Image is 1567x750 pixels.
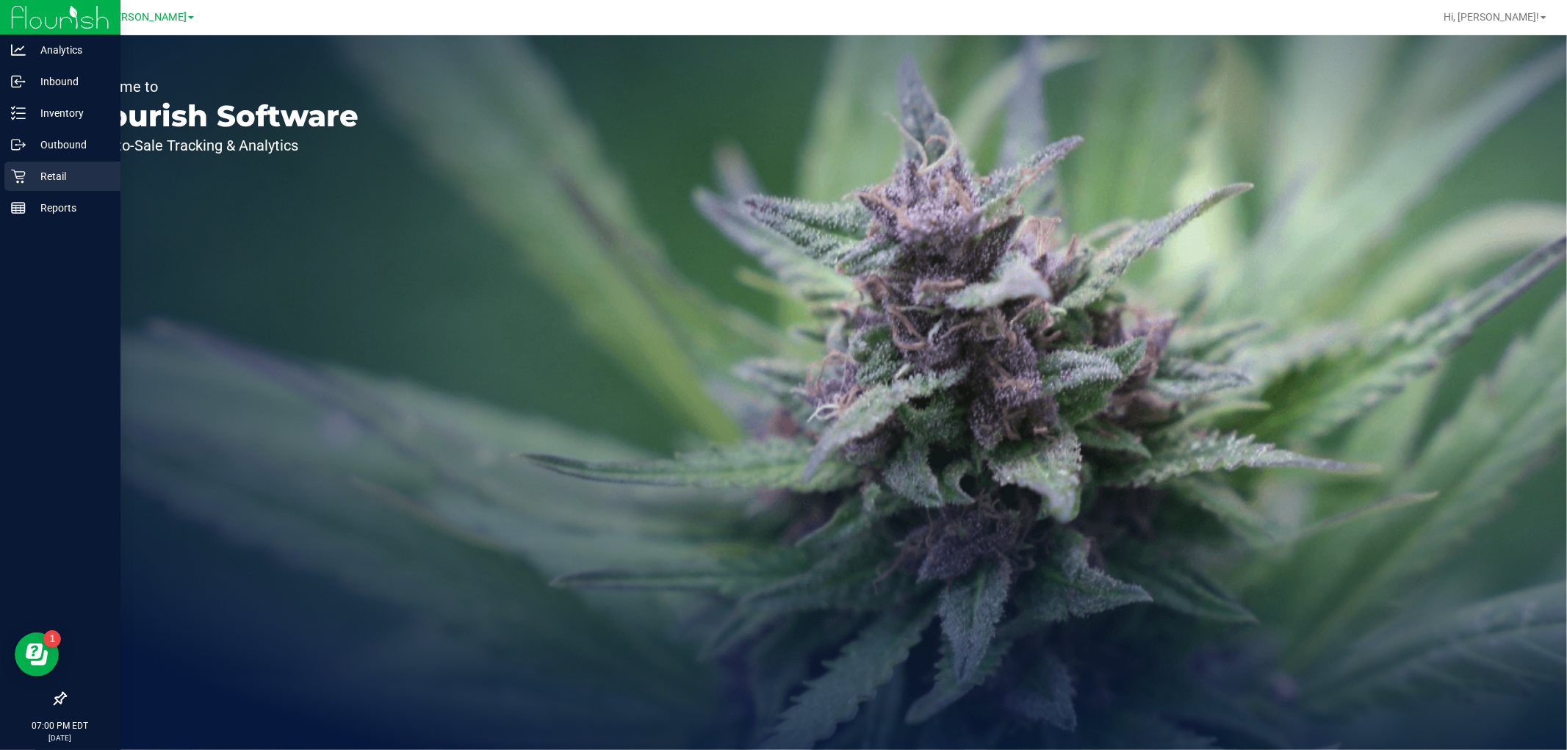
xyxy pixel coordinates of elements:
[43,630,61,648] iframe: Resource center unread badge
[7,719,114,732] p: 07:00 PM EDT
[26,199,114,217] p: Reports
[26,104,114,122] p: Inventory
[1444,11,1539,23] span: Hi, [PERSON_NAME]!
[79,138,359,153] p: Seed-to-Sale Tracking & Analytics
[26,136,114,154] p: Outbound
[106,11,187,24] span: [PERSON_NAME]
[26,167,114,185] p: Retail
[26,73,114,90] p: Inbound
[11,43,26,57] inline-svg: Analytics
[11,137,26,152] inline-svg: Outbound
[26,41,114,59] p: Analytics
[15,632,59,677] iframe: Resource center
[7,732,114,743] p: [DATE]
[11,74,26,89] inline-svg: Inbound
[79,79,359,94] p: Welcome to
[11,201,26,215] inline-svg: Reports
[79,101,359,131] p: Flourish Software
[11,169,26,184] inline-svg: Retail
[11,106,26,120] inline-svg: Inventory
